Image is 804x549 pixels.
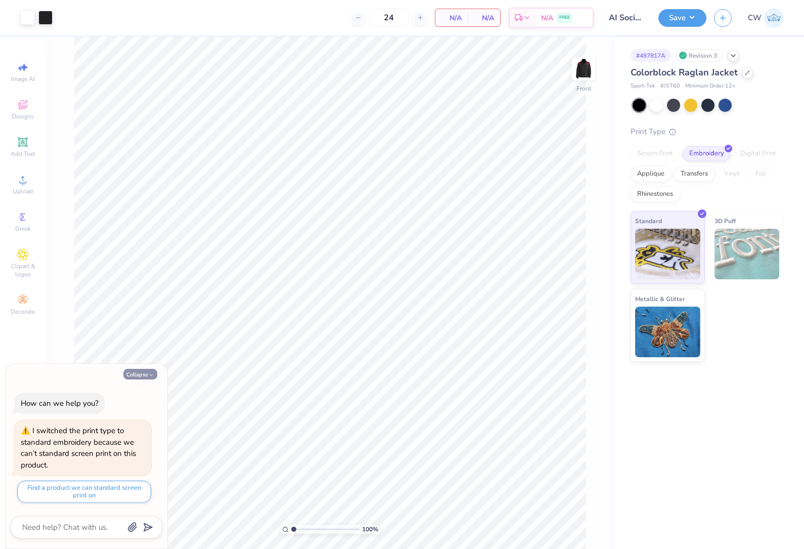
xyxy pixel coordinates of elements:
img: 3D Puff [714,229,780,279]
span: Designs [12,112,34,120]
button: Find a product we can standard screen print on [17,481,151,503]
span: Add Text [11,150,35,158]
div: Digital Print [734,146,783,161]
span: # JST60 [660,82,680,91]
div: How can we help you? [21,398,99,408]
span: N/A [541,13,553,23]
div: # 497817A [631,49,671,62]
span: Upload [13,187,33,195]
a: CW [748,8,784,28]
div: Print Type [631,126,784,138]
div: Embroidery [683,146,731,161]
span: Minimum Order: 12 + [685,82,736,91]
button: Save [658,9,706,27]
span: 3D Puff [714,216,736,226]
div: Transfers [674,166,714,182]
div: Foil [749,166,773,182]
input: Untitled Design [601,8,651,28]
div: Front [576,84,591,93]
span: FREE [559,14,570,21]
button: Collapse [123,369,157,379]
div: Vinyl [718,166,746,182]
span: Clipart & logos [5,262,40,278]
span: Greek [15,225,31,233]
span: Standard [635,216,662,226]
div: Revision 3 [676,49,723,62]
span: CW [748,12,762,24]
div: Applique [631,166,671,182]
img: Front [573,59,594,79]
img: Cameron Wright [764,8,784,28]
span: Sport-Tek [631,82,655,91]
img: Metallic & Glitter [635,307,700,357]
span: Metallic & Glitter [635,293,685,304]
span: Image AI [11,75,35,83]
div: Screen Print [631,146,680,161]
span: N/A [474,13,494,23]
span: 100 % [362,525,378,534]
span: N/A [441,13,462,23]
div: Rhinestones [631,187,680,202]
span: Decorate [11,308,35,316]
img: Standard [635,229,700,279]
span: Colorblock Raglan Jacket [631,66,738,78]
div: I switched the print type to standard embroidery because we can’t standard screen print on this p... [21,426,136,470]
input: – – [369,9,409,27]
